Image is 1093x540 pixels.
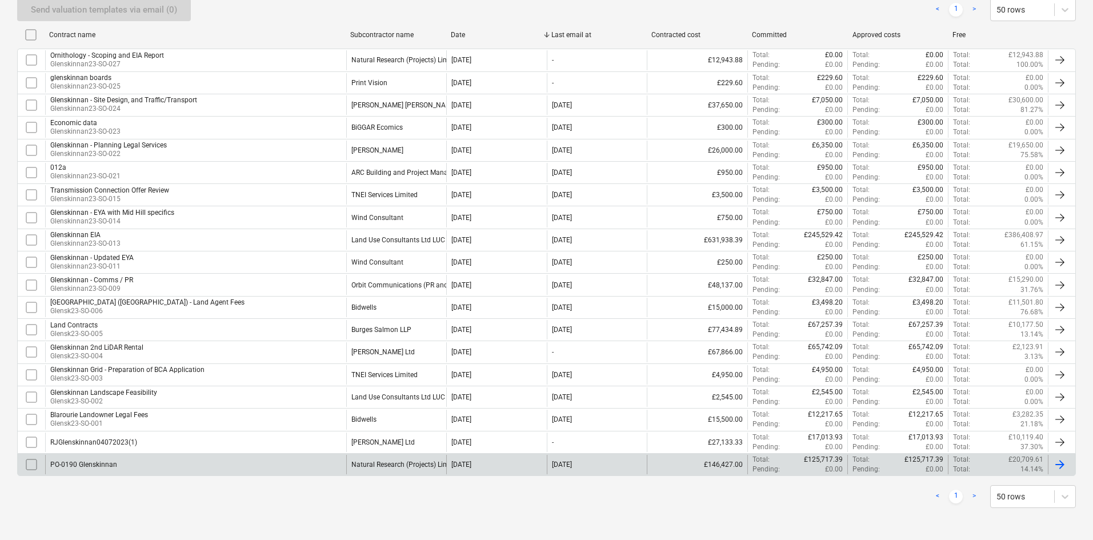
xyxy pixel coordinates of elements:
p: Pending : [852,150,880,160]
p: £0.00 [1026,73,1043,83]
p: £0.00 [926,307,943,317]
p: Total : [953,253,970,262]
p: Glenskinnan23-SO-027 [50,59,164,69]
p: Glenskinnan23-SO-023 [50,127,121,137]
p: £950.00 [918,163,943,173]
p: £0.00 [1026,118,1043,127]
p: £30,600.00 [1008,95,1043,105]
p: £3,500.00 [812,185,843,195]
p: £0.00 [926,50,943,60]
p: Total : [852,73,870,83]
div: [DATE] [552,214,572,222]
p: £0.00 [926,375,943,385]
p: £950.00 [817,163,843,173]
p: Pending : [852,330,880,339]
div: Orbit Communications (PR and Public Affairs) Ltd [351,281,505,289]
div: [DATE] [451,214,471,222]
div: Transmission Connection Offer Review [50,186,169,194]
p: Total : [953,173,970,182]
p: Total : [953,60,970,70]
div: £4,950.00 [647,365,747,385]
p: Pending : [852,195,880,205]
p: Total : [752,275,770,285]
p: Total : [752,73,770,83]
p: £15,290.00 [1008,275,1043,285]
p: £750.00 [817,207,843,217]
p: Pending : [752,375,780,385]
p: Pending : [752,127,780,137]
p: Pending : [752,60,780,70]
p: Glenskinnan23-SO-014 [50,217,174,226]
div: Natural Research (Projects) Limited [351,56,461,64]
p: £0.00 [926,150,943,160]
p: £0.00 [825,50,843,60]
p: 75.58% [1020,150,1043,160]
p: Total : [953,141,970,150]
p: £6,350.00 [912,141,943,150]
p: £10,177.50 [1008,320,1043,330]
div: Land Use Consultants Ltd LUC [351,236,445,244]
p: £2,123.91 [1012,342,1043,352]
div: Glenskinnan - Comms / PR [50,276,133,284]
p: Glenskinnan23-SO-024 [50,104,197,114]
p: Glenskinnan23-SO-022 [50,149,167,159]
p: £250.00 [918,253,943,262]
iframe: Chat Widget [1036,485,1093,540]
p: 0.00% [1024,375,1043,385]
p: Total : [752,253,770,262]
div: Wind Consultant [351,258,403,266]
p: £0.00 [825,307,843,317]
p: Total : [852,141,870,150]
p: £0.00 [926,195,943,205]
p: Glensk23-SO-004 [50,351,143,361]
p: £245,529.42 [904,230,943,240]
div: [DATE] [451,348,471,356]
p: £0.00 [926,218,943,227]
p: £0.00 [926,105,943,115]
p: Pending : [852,83,880,93]
div: BiGGAR Ecomics [351,123,403,131]
p: £2,545.00 [812,387,843,397]
p: Total : [953,95,970,105]
p: £0.00 [1026,207,1043,217]
p: Total : [752,230,770,240]
div: [DATE] [552,123,572,131]
p: £0.00 [825,83,843,93]
div: Wind Consultant [351,214,403,222]
div: Glenskinnan Landscape Feasibility [50,389,157,397]
p: £4,950.00 [812,365,843,375]
p: Total : [953,298,970,307]
p: 0.00% [1024,173,1043,182]
div: Glenskinnan - Updated EYA [50,254,134,262]
p: 31.76% [1020,285,1043,295]
div: £67,866.00 [647,342,747,362]
p: Total : [752,365,770,375]
p: Total : [752,387,770,397]
p: Pending : [752,262,780,272]
div: Land Use Consultants Ltd LUC [351,393,445,401]
p: Pending : [752,352,780,362]
p: £245,529.42 [804,230,843,240]
p: £0.00 [926,352,943,362]
div: [DATE] [451,56,471,64]
p: 76.68% [1020,307,1043,317]
p: Pending : [852,352,880,362]
p: £0.00 [825,127,843,137]
div: [DATE] [552,281,572,289]
p: Glenskinnan23-SO-009 [50,284,133,294]
p: Total : [752,163,770,173]
a: Next page [967,3,981,17]
p: Total : [953,118,970,127]
div: £631,938.39 [647,230,747,250]
p: Total : [953,285,970,295]
p: Total : [953,275,970,285]
p: Total : [752,50,770,60]
div: Date [451,31,542,39]
p: £0.00 [926,262,943,272]
p: £0.00 [1026,163,1043,173]
div: Glenskinnan EIA [50,231,121,239]
div: Ornithology - Scoping and EIA Report [50,51,164,59]
p: £386,408.97 [1004,230,1043,240]
p: £32,847.00 [808,275,843,285]
div: 012a [50,163,121,171]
